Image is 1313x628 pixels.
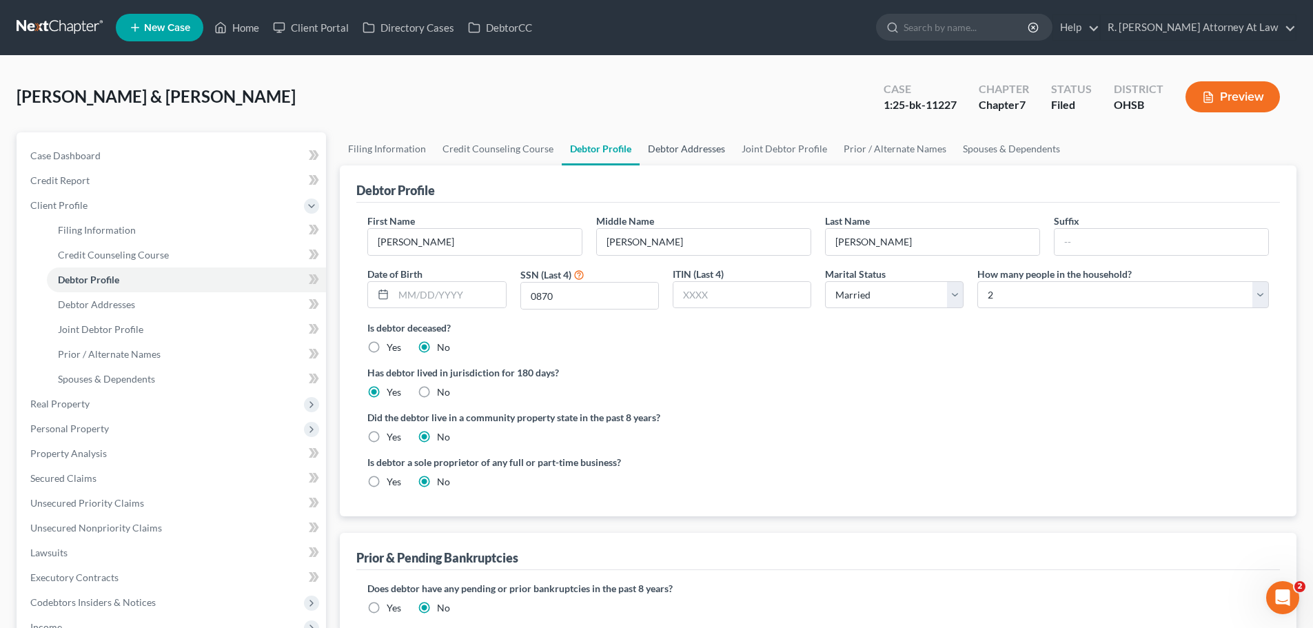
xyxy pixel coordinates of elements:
input: Search by name... [904,14,1030,40]
span: Executory Contracts [30,571,119,583]
label: Is debtor a sole proprietor of any full or part-time business? [367,455,811,469]
a: Joint Debtor Profile [47,317,326,342]
span: [PERSON_NAME] & [PERSON_NAME] [17,86,296,106]
input: M.I [597,229,811,255]
a: Client Portal [266,15,356,40]
a: Filing Information [340,132,434,165]
span: New Case [144,23,190,33]
div: District [1114,81,1163,97]
input: -- [1055,229,1268,255]
a: Help [1053,15,1099,40]
div: Case [884,81,957,97]
input: XXXX [521,283,658,309]
label: No [437,385,450,399]
label: Yes [387,601,401,615]
a: Unsecured Priority Claims [19,491,326,516]
span: Secured Claims [30,472,96,484]
div: Status [1051,81,1092,97]
div: Filed [1051,97,1092,113]
a: Directory Cases [356,15,461,40]
label: Yes [387,430,401,444]
iframe: Intercom live chat [1266,581,1299,614]
label: No [437,601,450,615]
a: Lawsuits [19,540,326,565]
span: Codebtors Insiders & Notices [30,596,156,608]
label: Marital Status [825,267,886,281]
a: Prior / Alternate Names [47,342,326,367]
label: Yes [387,475,401,489]
input: -- [826,229,1039,255]
span: 7 [1019,98,1026,111]
label: Suffix [1054,214,1079,228]
span: Debtor Addresses [58,298,135,310]
label: SSN (Last 4) [520,267,571,282]
span: Spouses & Dependents [58,373,155,385]
label: Is debtor deceased? [367,321,1269,335]
span: Unsecured Nonpriority Claims [30,522,162,534]
div: 1:25-bk-11227 [884,97,957,113]
div: Chapter [979,81,1029,97]
a: DebtorCC [461,15,539,40]
a: Case Dashboard [19,143,326,168]
a: Home [207,15,266,40]
a: Credit Counseling Course [47,243,326,267]
a: Debtor Addresses [640,132,733,165]
a: Spouses & Dependents [47,367,326,392]
a: Credit Report [19,168,326,193]
input: -- [368,229,582,255]
label: Does debtor have any pending or prior bankruptcies in the past 8 years? [367,581,1269,596]
label: No [437,475,450,489]
span: Lawsuits [30,547,68,558]
a: Debtor Profile [562,132,640,165]
div: Prior & Pending Bankruptcies [356,549,518,566]
a: Credit Counseling Course [434,132,562,165]
span: Client Profile [30,199,88,211]
span: Case Dashboard [30,150,101,161]
span: Real Property [30,398,90,409]
span: Joint Debtor Profile [58,323,143,335]
label: No [437,430,450,444]
span: Personal Property [30,423,109,434]
input: MM/DD/YYYY [394,282,505,308]
label: Last Name [825,214,870,228]
label: Date of Birth [367,267,423,281]
a: Spouses & Dependents [955,132,1068,165]
label: ITIN (Last 4) [673,267,724,281]
div: Debtor Profile [356,182,435,199]
div: Chapter [979,97,1029,113]
span: Filing Information [58,224,136,236]
label: Did the debtor live in a community property state in the past 8 years? [367,410,1269,425]
label: How many people in the household? [977,267,1132,281]
label: First Name [367,214,415,228]
label: Yes [387,385,401,399]
a: Debtor Profile [47,267,326,292]
a: Prior / Alternate Names [835,132,955,165]
a: Property Analysis [19,441,326,466]
a: Debtor Addresses [47,292,326,317]
label: Has debtor lived in jurisdiction for 180 days? [367,365,1269,380]
span: Credit Counseling Course [58,249,169,261]
div: OHSB [1114,97,1163,113]
a: Filing Information [47,218,326,243]
span: 2 [1294,581,1305,592]
button: Preview [1185,81,1280,112]
label: No [437,341,450,354]
span: Prior / Alternate Names [58,348,161,360]
a: Secured Claims [19,466,326,491]
span: Property Analysis [30,447,107,459]
span: Credit Report [30,174,90,186]
a: Joint Debtor Profile [733,132,835,165]
label: Middle Name [596,214,654,228]
label: Yes [387,341,401,354]
a: R. [PERSON_NAME] Attorney At Law [1101,15,1296,40]
input: XXXX [673,282,811,308]
a: Unsecured Nonpriority Claims [19,516,326,540]
span: Unsecured Priority Claims [30,497,144,509]
span: Debtor Profile [58,274,119,285]
a: Executory Contracts [19,565,326,590]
